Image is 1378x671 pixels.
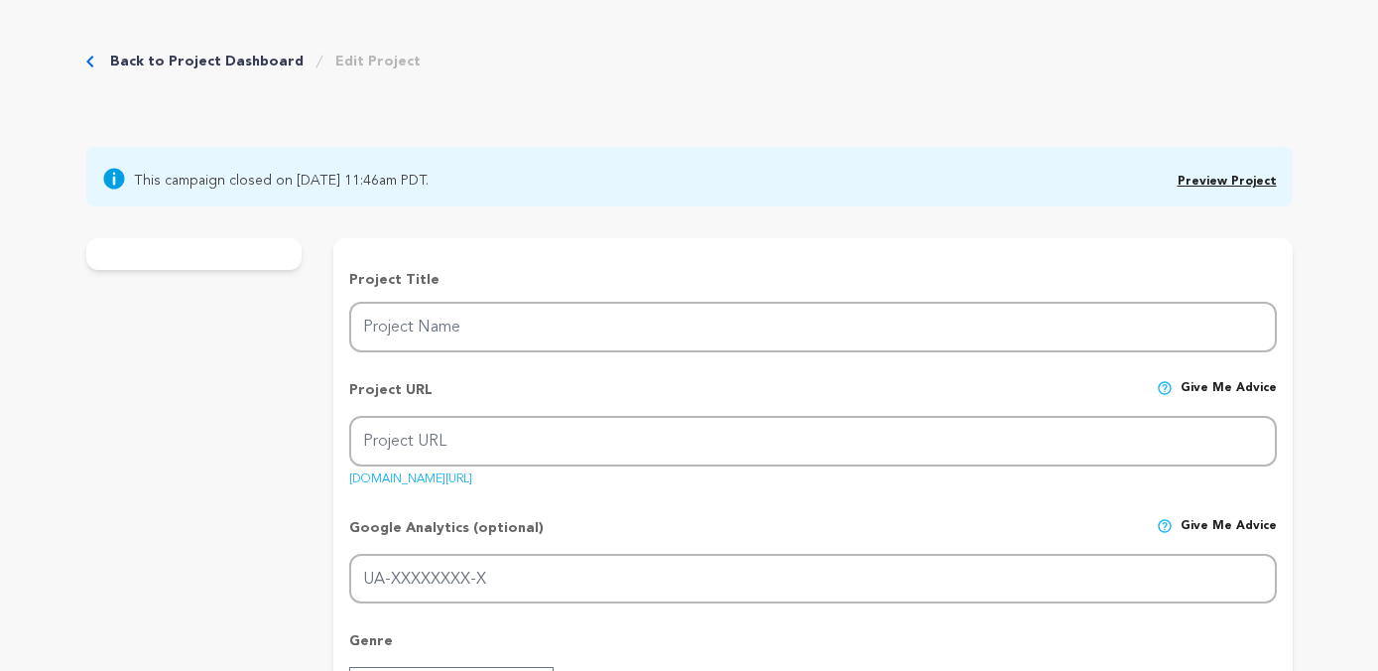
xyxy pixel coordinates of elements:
[349,466,472,485] a: [DOMAIN_NAME][URL]
[349,270,1276,290] p: Project Title
[86,52,421,71] div: Breadcrumb
[1178,176,1277,188] a: Preview Project
[1157,380,1173,396] img: help-circle.svg
[134,167,429,191] span: This campaign closed on [DATE] 11:46am PDT.
[335,52,421,71] a: Edit Project
[349,416,1276,467] input: Project URL
[1157,518,1173,534] img: help-circle.svg
[110,52,304,71] a: Back to Project Dashboard
[349,380,433,416] p: Project URL
[1181,380,1277,416] span: Give me advice
[1181,518,1277,554] span: Give me advice
[349,631,1276,667] p: Genre
[349,554,1276,604] input: UA-XXXXXXXX-X
[349,518,544,554] p: Google Analytics (optional)
[349,302,1276,352] input: Project Name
